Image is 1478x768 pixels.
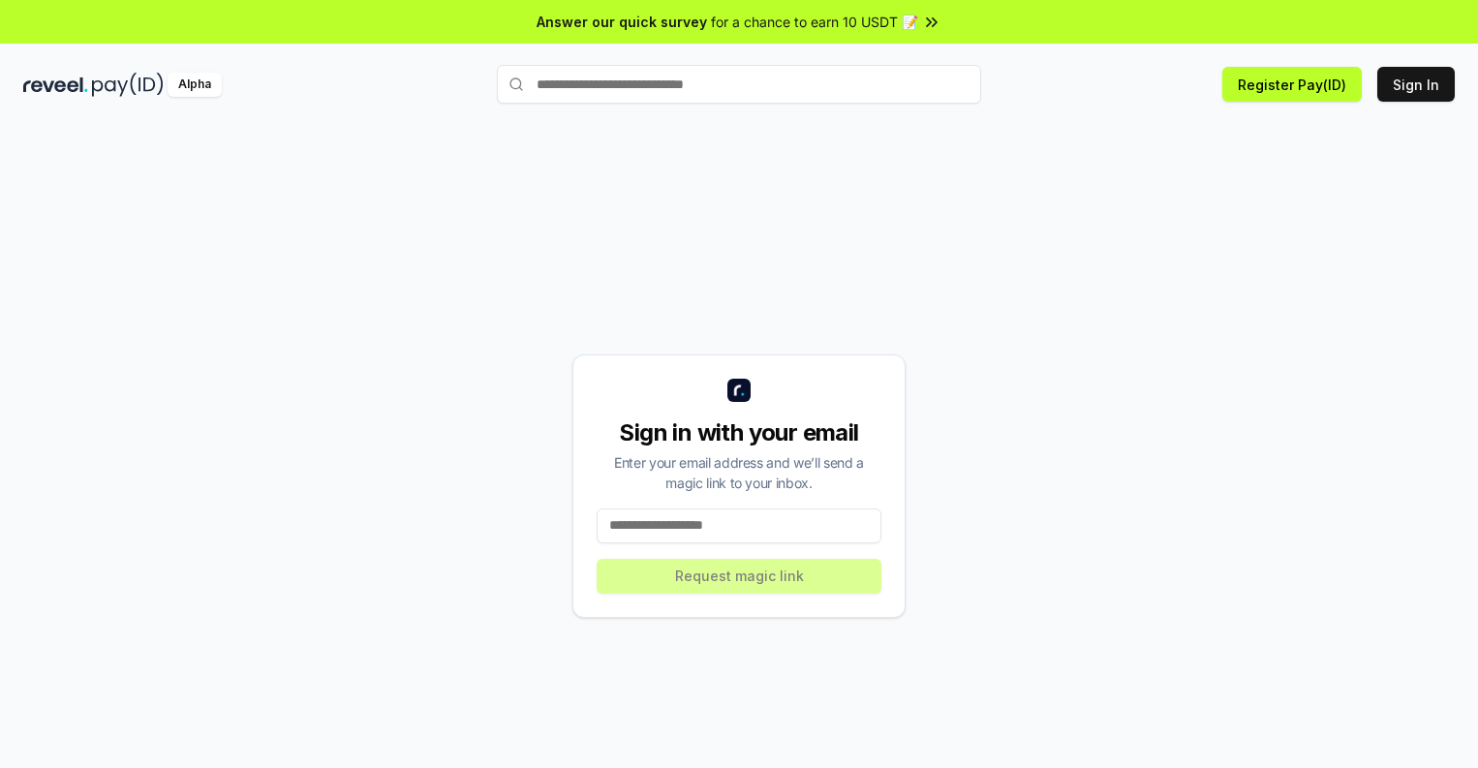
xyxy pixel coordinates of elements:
div: Alpha [168,73,222,97]
div: Enter your email address and we’ll send a magic link to your inbox. [597,452,881,493]
button: Register Pay(ID) [1222,67,1362,102]
img: reveel_dark [23,73,88,97]
span: for a chance to earn 10 USDT 📝 [711,12,918,32]
span: Answer our quick survey [537,12,707,32]
img: pay_id [92,73,164,97]
div: Sign in with your email [597,417,881,448]
button: Sign In [1377,67,1455,102]
img: logo_small [727,379,751,402]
